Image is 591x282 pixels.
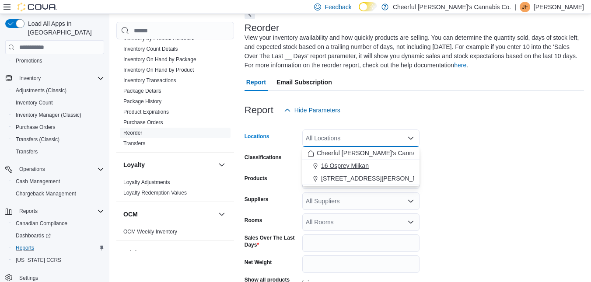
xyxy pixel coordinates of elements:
[123,108,169,115] span: Product Expirations
[12,56,46,66] a: Promotions
[245,105,273,115] h3: Report
[407,219,414,226] button: Open list of options
[12,85,104,96] span: Adjustments (Classic)
[123,140,145,147] span: Transfers
[116,177,234,202] div: Loyalty
[16,220,67,227] span: Canadian Compliance
[522,2,528,12] span: JF
[9,230,108,242] a: Dashboards
[302,147,420,185] div: Choose from the following options
[123,249,144,258] h3: Pricing
[325,3,351,11] span: Feedback
[123,45,178,52] span: Inventory Count Details
[245,259,272,266] label: Net Weight
[123,210,215,219] button: OCM
[12,218,71,229] a: Canadian Compliance
[16,206,41,216] button: Reports
[12,255,104,265] span: Washington CCRS
[276,73,332,91] span: Email Subscription
[407,135,414,142] button: Close list of options
[294,106,340,115] span: Hide Parameters
[12,230,54,241] a: Dashboards
[2,205,108,217] button: Reports
[123,140,145,146] a: Transfers
[2,72,108,84] button: Inventory
[12,122,59,132] a: Purchase Orders
[16,57,42,64] span: Promotions
[317,149,435,157] span: Cheerful [PERSON_NAME]'s Cannabis Co.
[454,62,466,69] a: here
[407,198,414,205] button: Open list of options
[123,210,138,219] h3: OCM
[520,2,530,12] div: Jason Fitzpatrick
[123,228,177,235] span: OCM Weekly Inventory
[12,134,104,145] span: Transfers (Classic)
[12,97,56,108] a: Inventory Count
[12,243,38,253] a: Reports
[9,84,108,97] button: Adjustments (Classic)
[302,160,420,172] button: 16 Osprey Miikan
[16,190,76,197] span: Chargeback Management
[12,188,80,199] a: Chargeback Management
[245,154,282,161] label: Classifications
[9,175,108,188] button: Cash Management
[16,99,53,106] span: Inventory Count
[245,33,580,70] div: View your inventory availability and how quickly products are selling. You can determine the quan...
[9,55,108,67] button: Promotions
[123,88,161,94] a: Package Details
[16,111,81,118] span: Inventory Manager (Classic)
[9,188,108,200] button: Chargeback Management
[19,75,41,82] span: Inventory
[9,109,108,121] button: Inventory Manager (Classic)
[17,3,57,11] img: Cova
[123,119,163,126] span: Purchase Orders
[116,23,234,152] div: Inventory
[123,229,177,235] a: OCM Weekly Inventory
[534,2,584,12] p: [PERSON_NAME]
[16,257,61,264] span: [US_STATE] CCRS
[245,196,269,203] label: Suppliers
[321,174,432,183] span: [STREET_ADDRESS][PERSON_NAME]
[245,9,255,19] button: Next
[123,77,176,84] a: Inventory Transactions
[19,275,38,282] span: Settings
[16,164,104,174] span: Operations
[16,87,66,94] span: Adjustments (Classic)
[16,206,104,216] span: Reports
[12,218,104,229] span: Canadian Compliance
[12,188,104,199] span: Chargeback Management
[16,136,59,143] span: Transfers (Classic)
[123,98,161,104] a: Package History
[280,101,344,119] button: Hide Parameters
[321,161,369,170] span: 16 Osprey Miikan
[9,121,108,133] button: Purchase Orders
[12,110,85,120] a: Inventory Manager (Classic)
[246,73,266,91] span: Report
[16,232,51,239] span: Dashboards
[12,176,104,187] span: Cash Management
[16,164,49,174] button: Operations
[123,160,145,169] h3: Loyalty
[217,209,227,219] button: OCM
[12,146,41,157] a: Transfers
[12,146,104,157] span: Transfers
[123,119,163,125] a: Purchase Orders
[12,97,104,108] span: Inventory Count
[245,175,267,182] label: Products
[12,85,70,96] a: Adjustments (Classic)
[116,226,234,240] div: OCM
[245,234,299,248] label: Sales Over The Last Days
[123,179,170,186] span: Loyalty Adjustments
[123,160,215,169] button: Loyalty
[217,160,227,170] button: Loyalty
[12,176,63,187] a: Cash Management
[123,56,196,63] a: Inventory On Hand by Package
[16,148,38,155] span: Transfers
[123,46,178,52] a: Inventory Count Details
[12,134,63,145] a: Transfers (Classic)
[12,243,104,253] span: Reports
[245,217,262,224] label: Rooms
